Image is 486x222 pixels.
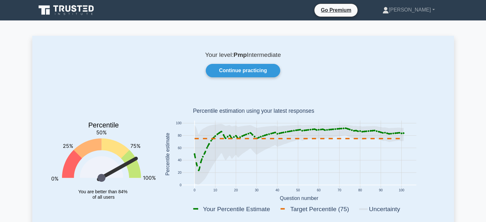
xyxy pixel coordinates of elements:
a: [PERSON_NAME] [367,4,450,16]
text: Percentile estimate [165,133,170,176]
a: Continue practicing [206,64,280,77]
text: 40 [178,159,181,162]
text: 10 [213,189,217,192]
text: 20 [234,189,238,192]
text: 0 [193,189,195,192]
text: Percentile [88,122,119,129]
text: 30 [255,189,258,192]
text: Question number [280,195,318,201]
text: 90 [379,189,383,192]
text: 70 [337,189,341,192]
text: 60 [178,146,181,150]
b: Pmp [234,51,247,58]
text: 100 [176,122,181,125]
tspan: You are better than 84% [78,189,127,194]
text: 40 [275,189,279,192]
text: 80 [178,134,181,137]
text: 20 [178,171,181,175]
p: Your level: Intermediate [48,51,439,59]
text: 80 [358,189,362,192]
text: 100 [398,189,404,192]
tspan: of all users [92,195,114,200]
a: Go Premium [317,6,355,14]
text: 0 [180,183,181,187]
text: 50 [296,189,300,192]
text: 60 [317,189,320,192]
text: Percentile estimation using your latest responses [193,108,314,114]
